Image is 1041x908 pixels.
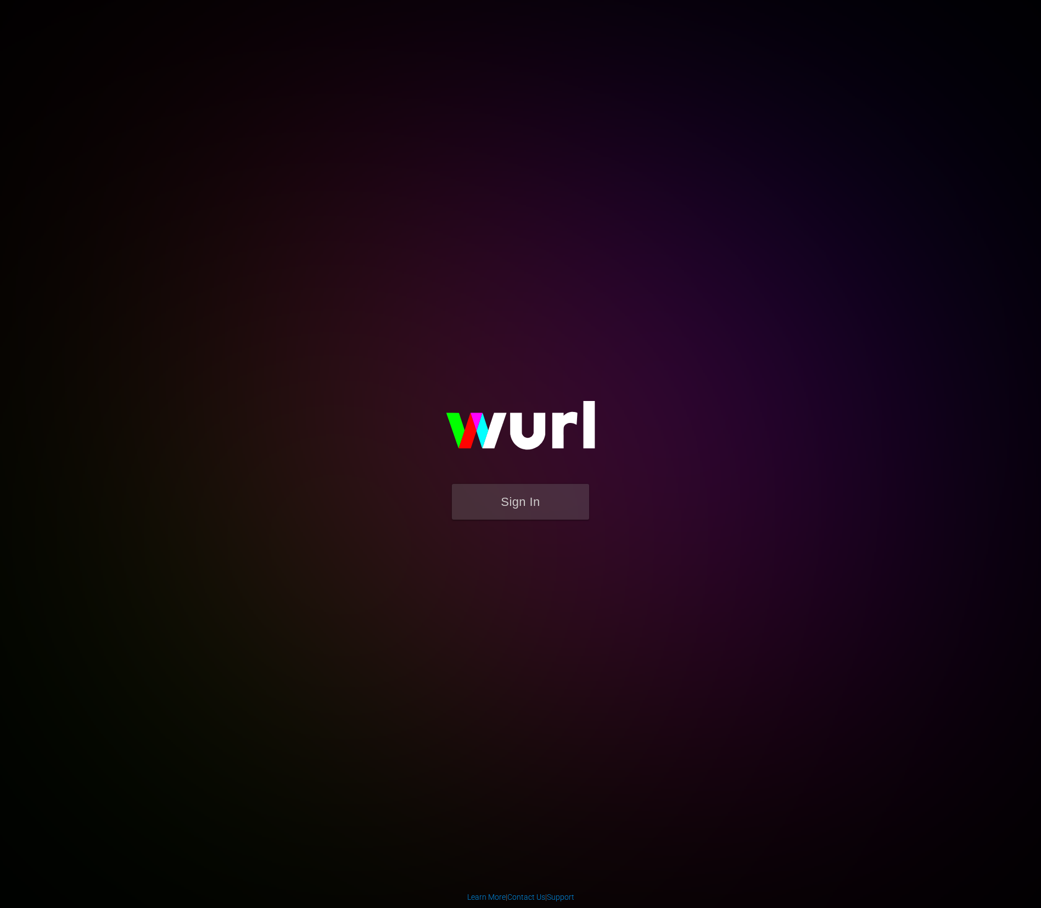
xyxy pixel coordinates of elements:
a: Support [547,893,574,901]
a: Learn More [467,893,506,901]
a: Contact Us [507,893,545,901]
div: | | [467,892,574,903]
button: Sign In [452,484,589,520]
img: wurl-logo-on-black-223613ac3d8ba8fe6dc639794a292ebdb59501304c7dfd60c99c58986ef67473.svg [411,377,630,484]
